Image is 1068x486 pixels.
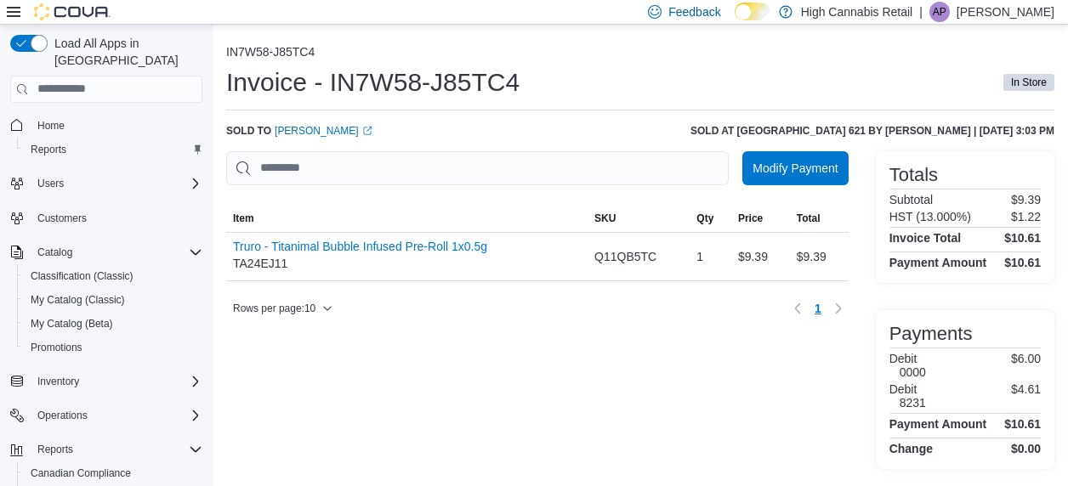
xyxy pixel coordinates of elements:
[735,20,736,21] span: Dark Mode
[31,173,71,194] button: Users
[275,124,372,138] a: [PERSON_NAME]External link
[226,298,339,319] button: Rows per page:10
[31,116,71,136] a: Home
[37,119,65,133] span: Home
[594,212,616,225] span: SKU
[233,302,315,315] span: Rows per page : 10
[889,417,987,431] h4: Payment Amount
[226,45,315,59] button: IN7W58-J85TC4
[889,210,971,223] h6: HST (13.000%)
[1011,193,1041,206] p: $9.39
[37,409,88,422] span: Operations
[17,288,209,312] button: My Catalog (Classic)
[24,463,202,483] span: Canadian Compliance
[801,2,913,22] p: High Cannabis Retail
[31,242,79,263] button: Catalog
[1004,417,1041,431] h4: $10.61
[31,466,131,480] span: Canadian Compliance
[787,295,849,322] nav: Pagination for table: MemoryTable from EuiInMemoryTable
[31,405,202,426] span: Operations
[31,208,94,229] a: Customers
[889,324,973,344] h3: Payments
[233,240,487,274] div: TA24EJ11
[790,205,849,232] button: Total
[1011,382,1041,410] p: $4.61
[3,172,209,195] button: Users
[1011,75,1047,90] span: In Store
[17,312,209,336] button: My Catalog (Beta)
[233,212,254,225] span: Item
[37,443,73,456] span: Reports
[900,365,926,379] h6: 0000
[3,438,209,461] button: Reports
[226,124,372,138] div: Sold to
[696,212,713,225] span: Qty
[808,295,828,322] ul: Pagination for table: MemoryTable from EuiInMemoryTable
[594,246,656,267] span: Q11QB5TC
[787,298,808,319] button: Previous page
[31,269,133,283] span: Classification (Classic)
[1011,210,1041,223] p: $1.22
[31,293,125,307] span: My Catalog (Classic)
[31,173,202,194] span: Users
[3,113,209,138] button: Home
[31,439,202,460] span: Reports
[17,138,209,161] button: Reports
[24,139,73,160] a: Reports
[1003,74,1054,91] span: In Store
[24,266,140,286] a: Classification (Classic)
[17,336,209,359] button: Promotions
[3,370,209,393] button: Inventory
[37,177,64,190] span: Users
[1004,231,1041,245] h4: $10.61
[31,317,113,331] span: My Catalog (Beta)
[889,256,987,269] h4: Payment Amount
[24,337,89,358] a: Promotions
[753,160,838,177] span: Modify Payment
[362,126,372,136] svg: External link
[31,341,82,354] span: Promotions
[900,396,926,410] h6: 8231
[31,439,80,460] button: Reports
[24,290,202,310] span: My Catalog (Classic)
[34,3,111,20] img: Cova
[24,139,202,160] span: Reports
[3,404,209,427] button: Operations
[37,212,87,225] span: Customers
[1004,256,1041,269] h4: $10.61
[933,2,946,22] span: AP
[31,371,86,392] button: Inventory
[24,314,202,334] span: My Catalog (Beta)
[31,242,202,263] span: Catalog
[37,246,72,259] span: Catalog
[690,240,731,274] div: 1
[226,45,1054,62] nav: An example of EuiBreadcrumbs
[226,65,520,99] h1: Invoice - IN7W58-J85TC4
[3,206,209,230] button: Customers
[226,151,729,185] input: This is a search bar. As you type, the results lower in the page will automatically filter.
[808,295,828,322] button: Page 1 of 1
[731,240,790,274] div: $9.39
[226,205,588,232] button: Item
[31,115,202,136] span: Home
[668,3,720,20] span: Feedback
[735,3,770,20] input: Dark Mode
[31,207,202,229] span: Customers
[24,314,120,334] a: My Catalog (Beta)
[31,371,202,392] span: Inventory
[24,266,202,286] span: Classification (Classic)
[24,337,202,358] span: Promotions
[3,240,209,264] button: Catalog
[889,382,926,396] h6: Debit
[815,300,821,317] span: 1
[17,461,209,485] button: Canadian Compliance
[690,205,731,232] button: Qty
[889,231,962,245] h4: Invoice Total
[889,165,938,185] h3: Totals
[919,2,923,22] p: |
[738,212,763,225] span: Price
[588,205,690,232] button: SKU
[37,375,79,388] span: Inventory
[1011,352,1041,379] p: $6.00
[24,290,132,310] a: My Catalog (Classic)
